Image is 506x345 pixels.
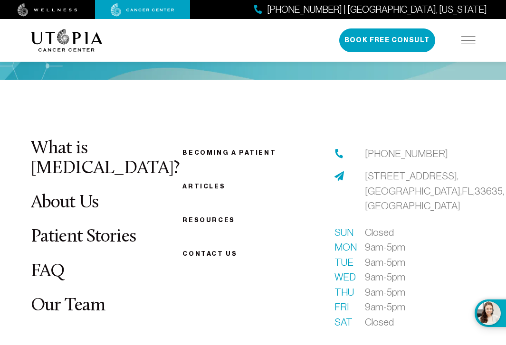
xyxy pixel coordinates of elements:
[31,297,105,315] a: Our Team
[334,149,344,159] img: phone
[334,315,353,330] span: Sat
[31,194,99,212] a: About Us
[334,171,344,181] img: address
[182,216,235,224] a: Resources
[31,140,180,178] a: What is [MEDICAL_DATA]?
[254,3,487,17] a: [PHONE_NUMBER] | [GEOGRAPHIC_DATA], [US_STATE]
[365,225,394,240] span: Closed
[365,315,394,330] span: Closed
[111,3,174,17] img: cancer center
[461,37,476,44] img: icon-hamburger
[365,168,504,214] a: [STREET_ADDRESS],[GEOGRAPHIC_DATA],FL,33635,[GEOGRAPHIC_DATA]
[339,28,435,52] button: Book Free Consult
[31,29,103,52] img: logo
[18,3,77,17] img: wellness
[365,270,405,285] span: 9am-5pm
[334,255,353,270] span: Tue
[31,228,136,246] a: Patient Stories
[365,285,405,300] span: 9am-5pm
[334,285,353,300] span: Thu
[334,299,353,315] span: Fri
[365,170,504,211] span: [STREET_ADDRESS], [GEOGRAPHIC_DATA], FL, 33635, [GEOGRAPHIC_DATA]
[365,240,405,255] span: 9am-5pm
[334,240,353,255] span: Mon
[334,270,353,285] span: Wed
[182,149,276,156] a: Becoming a patient
[267,3,487,17] span: [PHONE_NUMBER] | [GEOGRAPHIC_DATA], [US_STATE]
[31,262,65,281] a: FAQ
[365,299,405,315] span: 9am-5pm
[334,225,353,240] span: Sun
[365,255,405,270] span: 9am-5pm
[182,250,237,257] span: Contact us
[182,183,225,190] a: Articles
[365,146,448,161] a: [PHONE_NUMBER]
